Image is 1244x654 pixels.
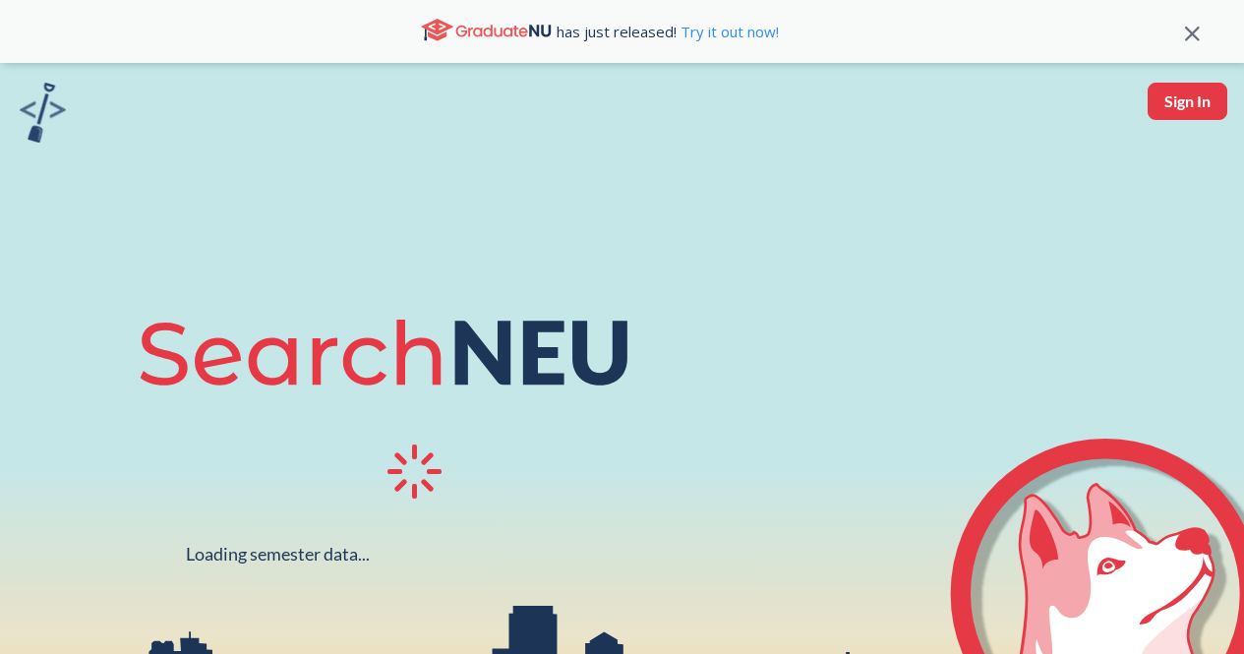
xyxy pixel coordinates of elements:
[1148,83,1227,120] button: Sign In
[677,22,779,41] a: Try it out now!
[20,83,66,149] a: sandbox logo
[186,543,370,565] div: Loading semester data...
[20,83,66,143] img: sandbox logo
[557,21,779,42] span: has just released!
